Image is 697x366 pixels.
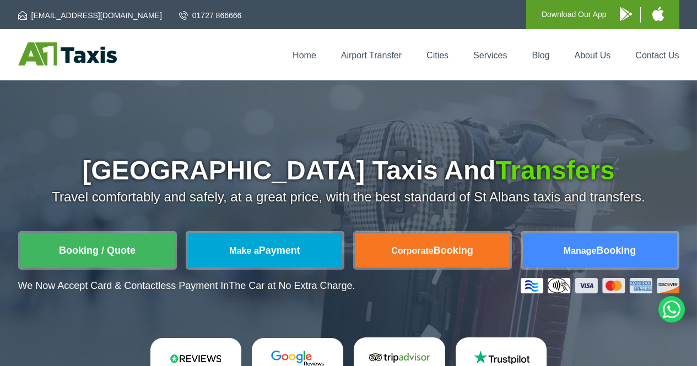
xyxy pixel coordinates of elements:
img: Trustpilot [468,349,534,366]
p: Download Our App [542,8,607,21]
img: A1 Taxis iPhone App [652,7,664,21]
span: Make a [229,246,258,255]
a: Blog [532,51,549,60]
a: Airport Transfer [341,51,402,60]
p: Travel comfortably and safely, at a great price, with the best standard of St Albans taxis and tr... [18,189,679,205]
img: Credit And Debit Cards [521,278,679,293]
span: Transfers [496,156,615,185]
img: A1 Taxis Android App [620,7,632,21]
span: Corporate [391,246,433,255]
h1: [GEOGRAPHIC_DATA] Taxis And [18,157,679,184]
a: Booking / Quote [20,233,175,267]
img: A1 Taxis St Albans LTD [18,42,117,65]
img: Tripadvisor [366,349,433,366]
a: 01727 866666 [179,10,242,21]
a: Cities [426,51,449,60]
a: Services [473,51,507,60]
a: About Us [575,51,611,60]
a: Make aPayment [188,233,342,267]
span: The Car at No Extra Charge. [229,280,355,291]
a: Contact Us [635,51,679,60]
p: We Now Accept Card & Contactless Payment In [18,280,355,292]
a: CorporateBooking [355,233,510,267]
a: ManageBooking [523,233,677,267]
span: Manage [564,246,597,255]
a: [EMAIL_ADDRESS][DOMAIN_NAME] [18,10,162,21]
a: Home [293,51,316,60]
